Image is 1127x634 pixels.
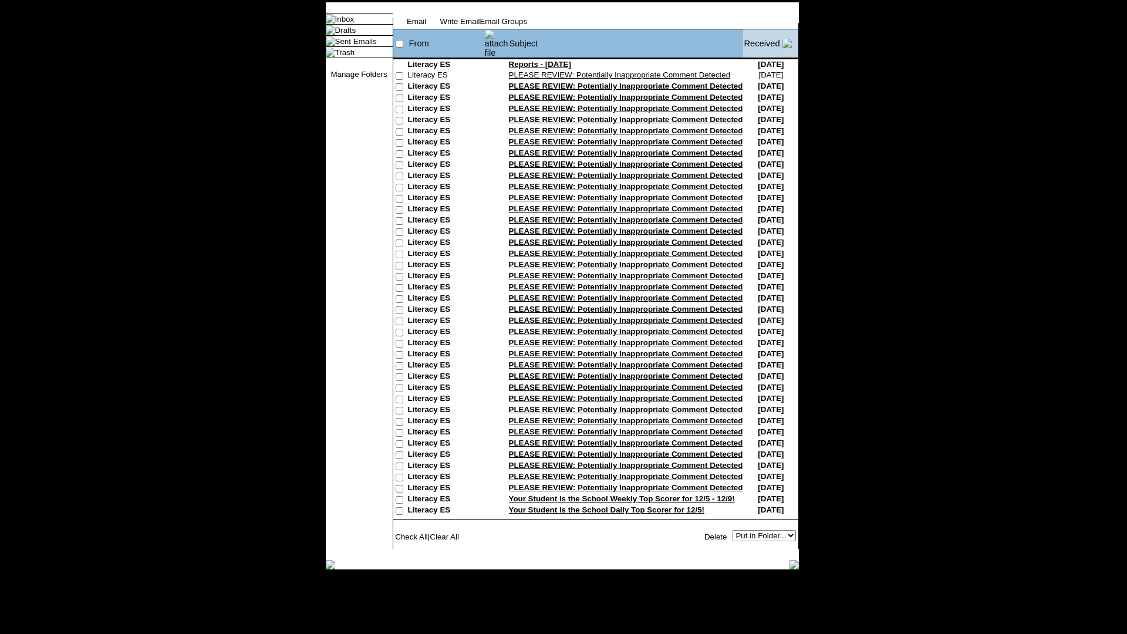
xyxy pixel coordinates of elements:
td: Literacy ES [408,372,484,383]
td: Literacy ES [408,238,484,249]
a: PLEASE REVIEW: Potentially Inappropriate Comment Detected [509,182,743,191]
td: Literacy ES [408,82,484,93]
nobr: [DATE] [758,427,784,436]
a: PLEASE REVIEW: Potentially Inappropriate Comment Detected [509,305,743,313]
td: Literacy ES [408,316,484,327]
a: Email [407,17,426,26]
img: folder_icon.gif [326,25,335,35]
a: PLEASE REVIEW: Potentially Inappropriate Comment Detected [509,249,743,258]
td: Literacy ES [408,260,484,271]
a: Your Student Is the School Daily Top Scorer for 12/5! [509,505,705,514]
nobr: [DATE] [758,70,783,79]
td: Literacy ES [408,160,484,171]
a: PLEASE REVIEW: Potentially Inappropriate Comment Detected [509,204,743,213]
td: Literacy ES [408,405,484,416]
td: Literacy ES [408,149,484,160]
a: PLEASE REVIEW: Potentially Inappropriate Comment Detected [509,149,743,157]
img: table_footer_right.gif [789,560,799,569]
nobr: [DATE] [758,472,784,481]
a: PLEASE REVIEW: Potentially Inappropriate Comment Detected [509,483,743,492]
a: PLEASE REVIEW: Potentially Inappropriate Comment Detected [509,383,743,392]
a: PLEASE REVIEW: Potentially Inappropriate Comment Detected [509,282,743,291]
td: Literacy ES [408,461,484,472]
img: attach file [485,29,508,58]
nobr: [DATE] [758,171,784,180]
nobr: [DATE] [758,327,784,336]
td: Literacy ES [408,416,484,427]
td: | [393,530,509,543]
a: PLEASE REVIEW: Potentially Inappropriate Comment Detected [509,93,743,102]
a: PLEASE REVIEW: Potentially Inappropriate Comment Detected [509,227,743,235]
nobr: [DATE] [758,405,784,414]
nobr: [DATE] [758,193,784,202]
nobr: [DATE] [758,82,784,90]
a: Clear All [430,532,459,541]
td: Literacy ES [408,126,484,137]
nobr: [DATE] [758,372,784,380]
nobr: [DATE] [758,204,784,213]
nobr: [DATE] [758,60,784,69]
td: Literacy ES [408,327,484,338]
nobr: [DATE] [758,316,784,325]
td: Literacy ES [408,450,484,461]
a: PLEASE REVIEW: Potentially Inappropriate Comment Detected [509,171,743,180]
td: Literacy ES [408,305,484,316]
nobr: [DATE] [758,439,784,447]
a: Inbox [335,15,355,23]
nobr: [DATE] [758,494,784,503]
td: Literacy ES [408,271,484,282]
td: Literacy ES [408,294,484,305]
a: PLEASE REVIEW: Potentially Inappropriate Comment Detected [509,260,743,269]
nobr: [DATE] [758,383,784,392]
nobr: [DATE] [758,238,784,247]
img: table_footer_left.gif [326,560,335,569]
td: Literacy ES [408,472,484,483]
td: Literacy ES [408,70,484,82]
a: PLEASE REVIEW: Potentially Inappropriate Comment Detected [509,115,743,124]
img: arrow_down.gif [782,39,792,48]
img: folder_icon.gif [326,48,335,57]
nobr: [DATE] [758,160,784,168]
a: PLEASE REVIEW: Potentially Inappropriate Comment Detected [509,360,743,369]
a: PLEASE REVIEW: Potentially Inappropriate Comment Detected [509,294,743,302]
nobr: [DATE] [758,249,784,258]
a: Reports - [DATE] [509,60,571,69]
a: PLEASE REVIEW: Potentially Inappropriate Comment Detected [509,472,743,481]
td: Literacy ES [408,338,484,349]
nobr: [DATE] [758,182,784,191]
nobr: [DATE] [758,338,784,347]
nobr: [DATE] [758,260,784,269]
a: PLEASE REVIEW: Potentially Inappropriate Comment Detected [509,160,743,168]
td: Literacy ES [408,104,484,115]
td: Literacy ES [408,215,484,227]
a: PLEASE REVIEW: Potentially Inappropriate Comment Detected [509,70,731,79]
a: PLEASE REVIEW: Potentially Inappropriate Comment Detected [509,238,743,247]
a: Manage Folders [330,70,387,79]
nobr: [DATE] [758,505,784,514]
a: Sent Emails [335,37,377,46]
nobr: [DATE] [758,93,784,102]
a: Check All [395,532,428,541]
td: Literacy ES [408,249,484,260]
nobr: [DATE] [758,360,784,369]
a: PLEASE REVIEW: Potentially Inappropriate Comment Detected [509,126,743,135]
nobr: [DATE] [758,271,784,280]
td: Literacy ES [408,483,484,494]
td: Literacy ES [408,137,484,149]
a: PLEASE REVIEW: Potentially Inappropriate Comment Detected [509,394,743,403]
td: Literacy ES [408,227,484,238]
img: folder_icon.gif [326,36,335,46]
a: PLEASE REVIEW: Potentially Inappropriate Comment Detected [509,104,743,113]
nobr: [DATE] [758,215,784,224]
a: Subject [509,39,538,48]
nobr: [DATE] [758,149,784,157]
a: PLEASE REVIEW: Potentially Inappropriate Comment Detected [509,338,743,347]
nobr: [DATE] [758,227,784,235]
a: PLEASE REVIEW: Potentially Inappropriate Comment Detected [509,427,743,436]
td: Literacy ES [408,115,484,126]
td: Literacy ES [408,383,484,394]
nobr: [DATE] [758,450,784,458]
nobr: [DATE] [758,294,784,302]
td: Literacy ES [408,171,484,182]
td: Literacy ES [408,427,484,439]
